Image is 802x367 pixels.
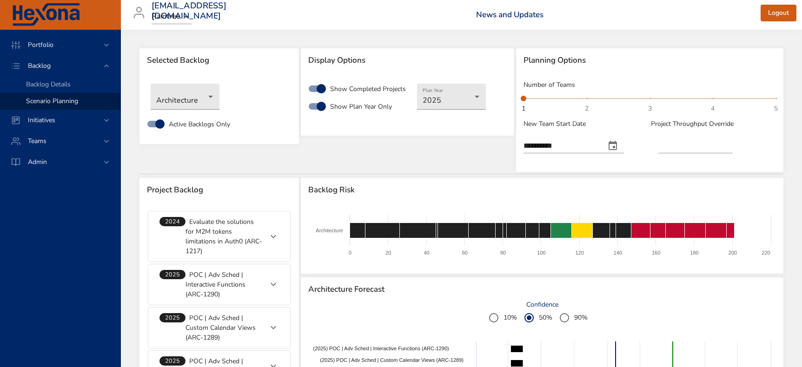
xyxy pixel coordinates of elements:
[489,308,595,328] div: ConfidenceGroup
[424,250,430,256] text: 40
[614,250,622,256] text: 140
[711,104,715,113] span: 4
[26,97,78,105] span: Scenario Planning
[476,9,544,20] a: News and Updates
[159,270,186,279] span: 2025
[524,80,776,90] p: Number of Teams
[385,250,391,256] text: 20
[159,357,186,365] span: 2025
[522,104,525,113] span: 1
[151,84,219,110] div: Architecture
[152,1,226,21] h3: [EMAIL_ADDRESS][DOMAIN_NAME]
[313,346,449,351] span: (2025) POC | Adv Sched | Interactive Functions (ARC-1290)
[159,217,186,226] span: 2024
[186,270,262,299] p: POC | Adv Sched | Interactive Functions (ARC-1290)
[768,7,789,19] span: Logout
[308,185,776,195] span: Backlog Risk
[762,250,770,256] text: 220
[330,84,406,94] span: Show Completed Projects
[504,313,517,322] span: 10%
[20,40,61,49] span: Portfolio
[648,104,652,113] span: 3
[320,357,464,363] span: (2025) POC | Adv Sched | Custom Calendar Views (ARC-1289)
[20,61,58,70] span: Backlog
[761,5,796,22] button: Logout
[169,119,230,129] span: Active Backlogs Only
[524,56,776,65] span: Planning Options
[537,250,545,256] text: 100
[462,250,468,256] text: 60
[20,137,54,145] span: Teams
[152,9,192,24] div: Raintree
[148,308,290,348] div: 2025 POC | Adv Sched | Custom Calendar Views (ARC-1289)
[576,250,584,256] text: 120
[148,211,290,262] div: 2024 Evaluate the solutions for M2M tokens limitations in Auth0 (ARC-1217)
[651,119,776,129] p: Project Throughput Override
[330,102,392,111] span: Show Plan Year Only
[308,56,507,65] span: Display Options
[524,119,649,129] p: New Team Start Date
[349,250,351,256] text: 0
[147,56,292,65] span: Selected Backlog
[148,264,290,305] div: 2025 POC | Adv Sched | Interactive Functions (ARC-1290)
[159,314,186,322] span: 2025
[316,228,344,233] text: Architecture
[147,185,292,195] span: Project Backlog
[417,84,486,110] div: 2025
[11,3,81,26] img: Hexona
[602,135,624,157] button: change date
[186,313,262,342] p: POC | Adv Sched | Custom Calendar Views (ARC-1289)
[26,80,71,89] span: Backlog Details
[652,250,660,256] text: 160
[690,250,699,256] text: 180
[774,104,778,113] span: 5
[489,301,595,308] label: Confidence
[585,104,589,113] span: 2
[20,157,54,166] span: Admin
[20,116,63,125] span: Initiatives
[186,217,262,256] p: Evaluate the solutions for M2M tokens limitations in Auth0 (ARC-1217)
[500,250,506,256] text: 80
[308,285,776,294] span: Architecture Forecast
[574,313,588,322] span: 90%
[539,313,552,322] span: 50%
[729,250,737,256] text: 200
